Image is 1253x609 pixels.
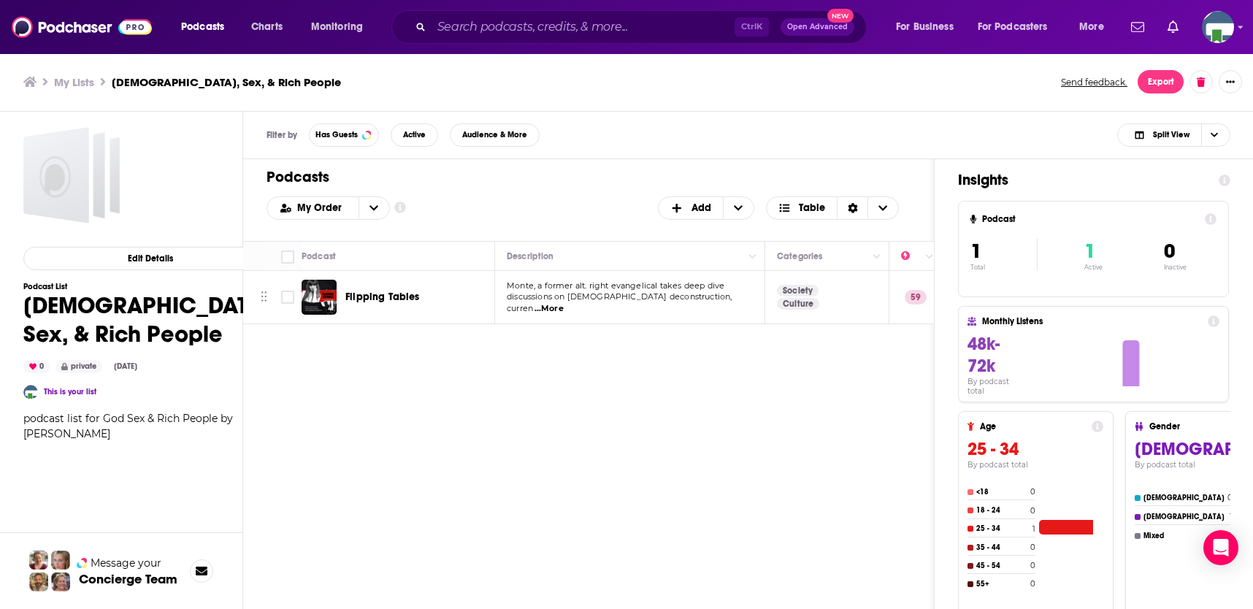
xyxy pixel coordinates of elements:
button: Column Actions [868,248,886,266]
button: open menu [1069,15,1122,39]
button: Choose View [766,196,900,220]
img: Karen Campbell [23,385,38,399]
span: 0 [1164,239,1175,264]
span: Logged in as KCMedia [1202,11,1234,43]
span: Monitoring [311,17,363,37]
span: More [1079,17,1104,37]
span: Has Guests [315,131,358,139]
span: Table [799,203,825,213]
button: + Add [658,196,754,220]
div: Podcast [302,248,336,265]
span: Podcasts [181,17,224,37]
p: Total [970,264,1037,271]
p: 59 [905,290,927,304]
h1: Insights [958,171,1207,189]
h3: Concierge Team [79,572,177,586]
img: User Profile [1202,11,1234,43]
span: For Podcasters [978,17,1048,37]
button: open menu [886,15,972,39]
p: Inactive [1164,264,1187,271]
h4: 0 [1030,487,1035,497]
button: open menu [301,15,382,39]
h3: [DEMOGRAPHIC_DATA], Sex, & Rich People [112,75,341,89]
span: Flipping Tables [345,291,420,303]
button: open menu [359,197,389,219]
div: Search podcasts, credits, & more... [405,10,881,44]
h4: By podcast total [967,460,1103,470]
div: [DATE] [108,361,143,372]
div: private [55,360,102,373]
h4: Monthly Listens [982,316,1201,326]
h4: 45 - 54 [976,562,1027,570]
h4: 0 [1030,561,1035,570]
span: Add [691,203,711,213]
span: New [827,9,854,23]
button: Active [391,123,438,147]
a: Show notifications dropdown [1125,15,1150,39]
a: Charts [242,15,291,39]
h4: Age [980,421,1086,432]
button: Column Actions [921,248,938,266]
a: This is your list [44,387,96,397]
h4: 0 [1030,506,1035,516]
h4: By podcast total [967,377,1027,396]
img: Sydney Profile [29,551,48,570]
button: Edit Details [23,247,277,270]
span: Charts [251,17,283,37]
span: ...More [534,303,564,315]
a: Society [777,285,819,296]
button: Move [259,286,269,308]
h1: [DEMOGRAPHIC_DATA], Sex, & Rich People [23,291,277,348]
a: Flipping Tables [345,290,420,304]
button: Send feedback. [1057,76,1132,88]
span: 1 [1084,239,1095,264]
button: Choose View [1117,123,1230,147]
h4: 55+ [976,580,1027,589]
button: Export [1138,70,1184,93]
h3: 25 - 34 [967,438,1103,460]
button: Open AdvancedNew [781,18,854,36]
span: 48k-72k [967,333,1000,377]
a: God, Sex, & Rich People [23,127,120,223]
span: discussions on [DEMOGRAPHIC_DATA] deconstruction, curren [507,291,732,313]
h4: 1 [1032,524,1035,534]
span: Audience & More [462,131,527,139]
img: Barbara Profile [51,572,70,591]
span: 1 [970,239,981,264]
button: open menu [968,15,1069,39]
h3: Filter by [267,130,297,140]
div: Open Intercom Messenger [1203,530,1238,565]
span: For Business [896,17,954,37]
img: Flipping Tables [302,280,337,315]
span: Open Advanced [787,23,848,31]
img: Jon Profile [29,572,48,591]
span: podcast list for God Sex & Rich People by [PERSON_NAME] [23,412,233,440]
h4: 35 - 44 [976,543,1027,552]
img: Jules Profile [51,551,70,570]
h4: [DEMOGRAPHIC_DATA] [1143,494,1225,502]
h4: Mixed [1143,532,1225,540]
h3: Podcast List [23,282,277,291]
button: open menu [171,15,243,39]
h4: 25 - 34 [976,524,1030,533]
a: Podchaser - Follow, Share and Rate Podcasts [12,13,152,41]
div: Sort Direction [837,197,867,219]
span: Active [403,131,426,139]
a: Culture [777,298,819,310]
h4: 18 - 24 [976,506,1027,515]
h4: 1 [1230,512,1233,521]
button: Show More Button [1219,70,1242,93]
a: Show additional information [394,201,406,215]
span: Split View [1153,131,1189,139]
h4: <18 [976,488,1027,497]
input: Search podcasts, credits, & more... [432,15,735,39]
span: Ctrl K [735,18,769,37]
a: My Lists [54,75,94,89]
